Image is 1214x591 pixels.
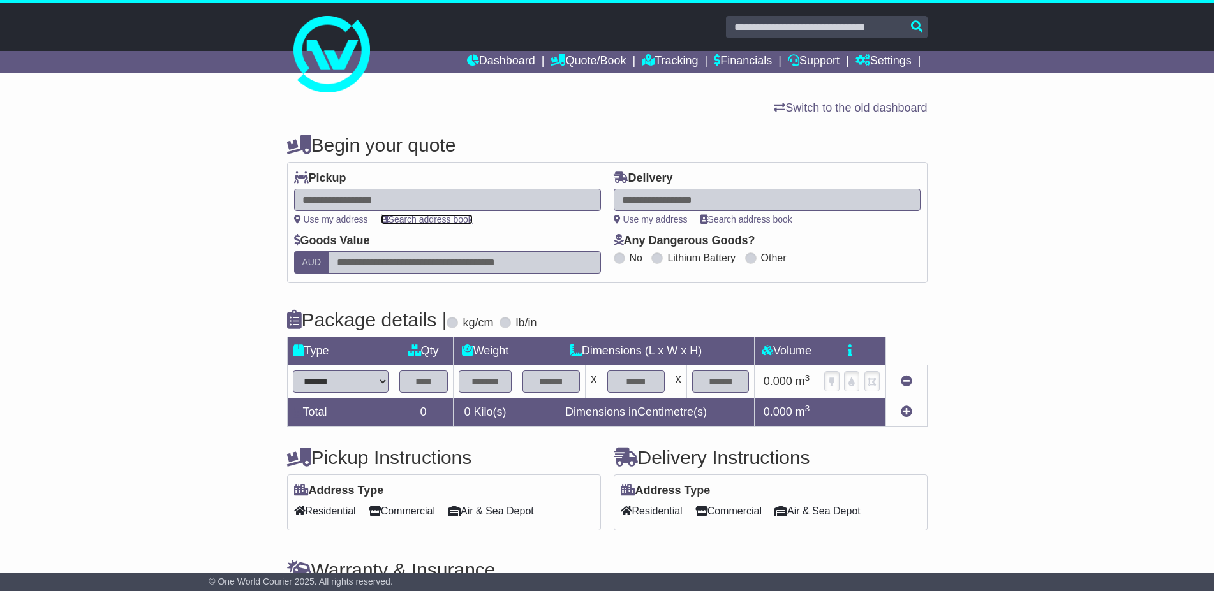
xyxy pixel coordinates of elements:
[805,373,810,383] sup: 3
[294,251,330,274] label: AUD
[294,501,356,521] span: Residential
[287,337,394,365] td: Type
[467,51,535,73] a: Dashboard
[774,501,861,521] span: Air & Sea Depot
[209,576,393,587] span: © One World Courier 2025. All rights reserved.
[714,51,772,73] a: Financials
[381,214,473,224] a: Search address book
[901,405,912,418] a: Add new item
[294,171,346,186] label: Pickup
[287,398,394,427] td: Total
[463,316,493,330] label: kg/cm
[586,365,602,398] td: x
[551,51,626,73] a: Quote/Book
[517,398,755,427] td: Dimensions in Centimetre(s)
[287,447,601,468] h4: Pickup Instructions
[464,405,470,418] span: 0
[294,214,368,224] a: Use my address
[774,101,927,114] a: Switch to the old dashboard
[294,484,384,498] label: Address Type
[621,501,683,521] span: Residential
[642,51,698,73] a: Tracking
[796,375,810,388] span: m
[517,337,755,365] td: Dimensions (L x W x H)
[764,375,792,388] span: 0.000
[369,501,435,521] span: Commercial
[287,309,447,330] h4: Package details |
[621,484,711,498] label: Address Type
[614,214,688,224] a: Use my address
[287,559,928,580] h4: Warranty & Insurance
[614,171,673,186] label: Delivery
[670,365,686,398] td: x
[453,398,517,427] td: Kilo(s)
[855,51,912,73] a: Settings
[755,337,818,365] td: Volume
[448,501,534,521] span: Air & Sea Depot
[764,405,792,418] span: 0.000
[788,51,840,73] a: Support
[630,252,642,264] label: No
[700,214,792,224] a: Search address book
[901,375,912,388] a: Remove this item
[805,404,810,413] sup: 3
[695,501,762,521] span: Commercial
[515,316,537,330] label: lb/in
[394,398,453,427] td: 0
[667,252,736,264] label: Lithium Battery
[614,234,755,248] label: Any Dangerous Goods?
[287,135,928,156] h4: Begin your quote
[614,447,928,468] h4: Delivery Instructions
[796,405,810,418] span: m
[394,337,453,365] td: Qty
[294,234,370,248] label: Goods Value
[761,252,787,264] label: Other
[453,337,517,365] td: Weight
